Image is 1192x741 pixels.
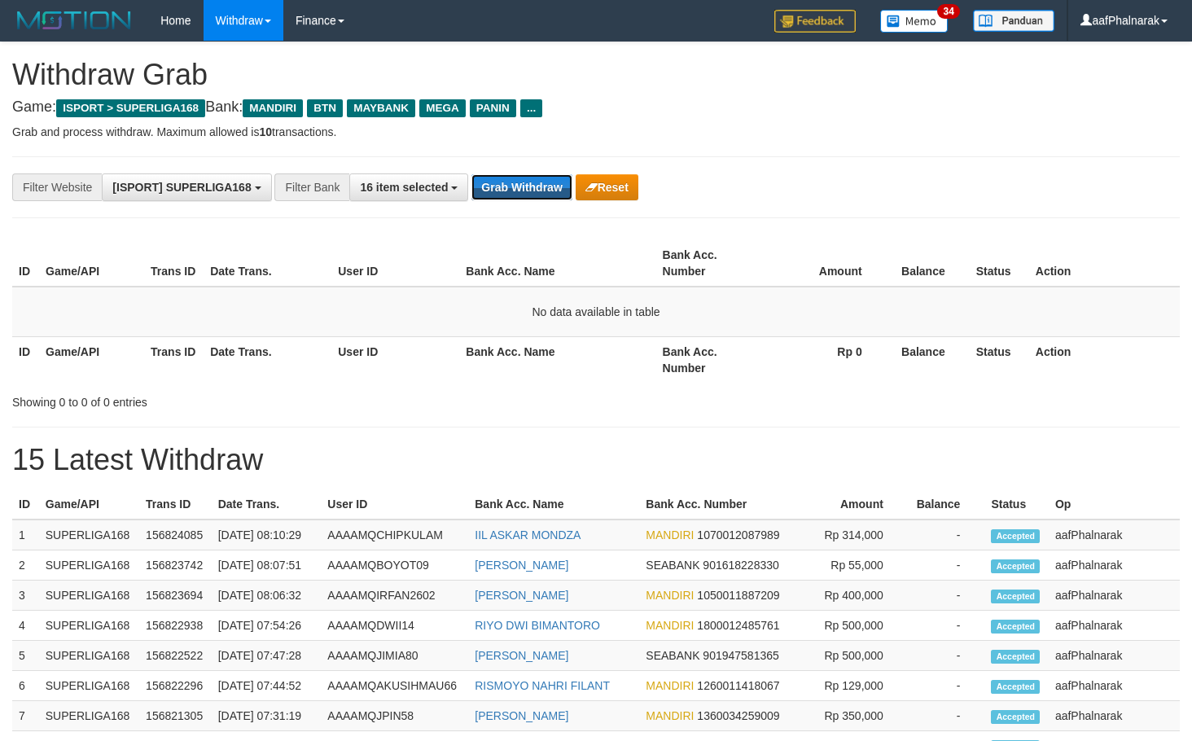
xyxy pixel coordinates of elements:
[991,620,1040,634] span: Accepted
[475,679,610,692] a: RISMOYO NAHRI FILANT
[795,489,908,520] th: Amount
[39,641,139,671] td: SUPERLIGA168
[703,649,778,662] span: Copy 901947581365 to clipboard
[703,559,778,572] span: Copy 901618228330 to clipboard
[12,611,39,641] td: 4
[887,336,970,383] th: Balance
[908,520,985,550] td: -
[39,336,144,383] th: Game/API
[908,581,985,611] td: -
[795,581,908,611] td: Rp 400,000
[12,336,39,383] th: ID
[12,671,39,701] td: 6
[139,701,212,731] td: 156821305
[937,4,959,19] span: 34
[761,240,887,287] th: Amount
[1049,550,1180,581] td: aafPhalnarak
[139,489,212,520] th: Trans ID
[39,671,139,701] td: SUPERLIGA168
[12,59,1180,91] h1: Withdraw Grab
[991,590,1040,603] span: Accepted
[12,287,1180,337] td: No data available in table
[795,701,908,731] td: Rp 350,000
[144,240,204,287] th: Trans ID
[991,559,1040,573] span: Accepted
[12,99,1180,116] h4: Game: Bank:
[475,559,568,572] a: [PERSON_NAME]
[1049,520,1180,550] td: aafPhalnarak
[887,240,970,287] th: Balance
[12,124,1180,140] p: Grab and process withdraw. Maximum allowed is transactions.
[646,559,699,572] span: SEABANK
[212,550,322,581] td: [DATE] 08:07:51
[991,529,1040,543] span: Accepted
[102,173,271,201] button: [ISPORT] SUPERLIGA168
[1049,581,1180,611] td: aafPhalnarak
[908,671,985,701] td: -
[204,240,331,287] th: Date Trans.
[39,520,139,550] td: SUPERLIGA168
[144,336,204,383] th: Trans ID
[139,520,212,550] td: 156824085
[761,336,887,383] th: Rp 0
[12,701,39,731] td: 7
[321,611,468,641] td: AAAAMQDWII14
[1049,641,1180,671] td: aafPhalnarak
[1029,336,1180,383] th: Action
[307,99,343,117] span: BTN
[139,641,212,671] td: 156822522
[212,641,322,671] td: [DATE] 07:47:28
[984,489,1049,520] th: Status
[459,336,655,383] th: Bank Acc. Name
[212,489,322,520] th: Date Trans.
[419,99,466,117] span: MEGA
[908,641,985,671] td: -
[1049,701,1180,731] td: aafPhalnarak
[475,589,568,602] a: [PERSON_NAME]
[243,99,303,117] span: MANDIRI
[646,619,694,632] span: MANDIRI
[112,181,251,194] span: [ISPORT] SUPERLIGA168
[656,240,761,287] th: Bank Acc. Number
[1049,611,1180,641] td: aafPhalnarak
[39,550,139,581] td: SUPERLIGA168
[697,619,779,632] span: Copy 1800012485761 to clipboard
[973,10,1054,32] img: panduan.png
[139,611,212,641] td: 156822938
[139,581,212,611] td: 156823694
[321,671,468,701] td: AAAAMQAKUSIHMAU66
[646,528,694,541] span: MANDIRI
[321,581,468,611] td: AAAAMQIRFAN2602
[39,701,139,731] td: SUPERLIGA168
[321,701,468,731] td: AAAAMQJPIN58
[970,240,1029,287] th: Status
[908,701,985,731] td: -
[908,550,985,581] td: -
[656,336,761,383] th: Bank Acc. Number
[991,650,1040,664] span: Accepted
[212,520,322,550] td: [DATE] 08:10:29
[12,641,39,671] td: 5
[12,489,39,520] th: ID
[639,489,795,520] th: Bank Acc. Number
[520,99,542,117] span: ...
[795,671,908,701] td: Rp 129,000
[347,99,415,117] span: MAYBANK
[697,709,779,722] span: Copy 1360034259009 to clipboard
[475,649,568,662] a: [PERSON_NAME]
[12,173,102,201] div: Filter Website
[349,173,468,201] button: 16 item selected
[646,679,694,692] span: MANDIRI
[1049,489,1180,520] th: Op
[774,10,856,33] img: Feedback.jpg
[12,240,39,287] th: ID
[204,336,331,383] th: Date Trans.
[795,550,908,581] td: Rp 55,000
[697,679,779,692] span: Copy 1260011418067 to clipboard
[970,336,1029,383] th: Status
[468,489,639,520] th: Bank Acc. Name
[321,520,468,550] td: AAAAMQCHIPKULAM
[991,710,1040,724] span: Accepted
[12,8,136,33] img: MOTION_logo.png
[795,520,908,550] td: Rp 314,000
